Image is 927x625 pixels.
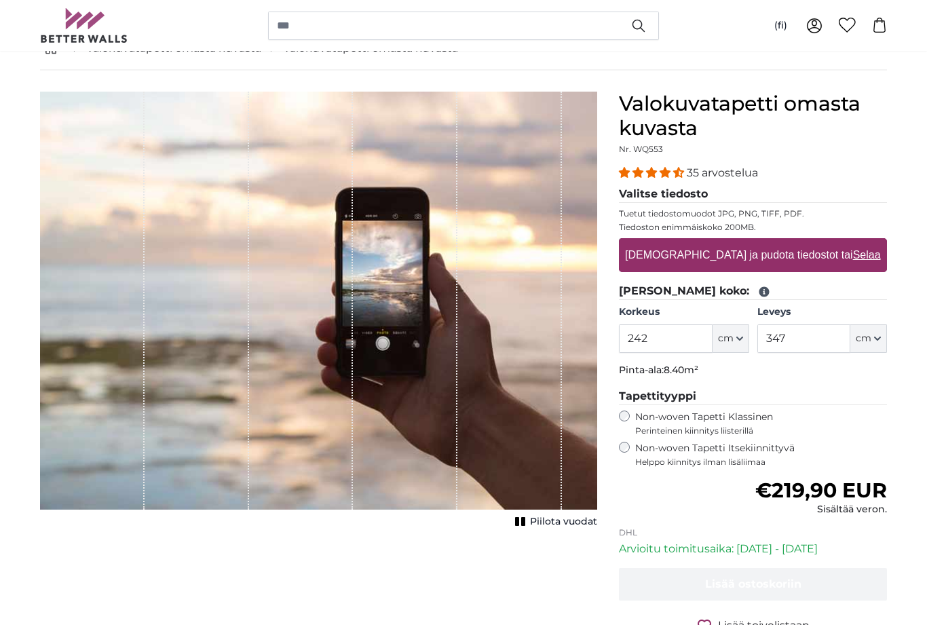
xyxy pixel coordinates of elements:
span: Helppo kiinnitys ilman lisäliimaa [635,457,887,468]
button: (fi) [763,14,798,38]
p: Arvioitu toimitusaika: [DATE] - [DATE] [619,542,887,558]
button: Piilota vuodat [511,513,597,532]
span: 35 arvostelua [687,167,758,180]
span: Nr. WQ553 [619,145,663,155]
p: Pinta-ala: [619,364,887,378]
button: cm [713,325,749,354]
span: Perinteinen kiinnitys liisterillä [635,426,887,437]
span: €219,90 EUR [755,478,887,504]
legend: Tapettityyppi [619,389,887,406]
label: Leveys [757,306,887,320]
span: Piilota vuodat [530,516,597,529]
p: DHL [619,528,887,539]
p: Tuetut tiedostomuodot JPG, PNG, TIFF, PDF. [619,209,887,220]
span: 8.40m² [664,364,698,377]
label: Non-woven Tapetti Klassinen [635,411,887,437]
span: 4.34 stars [619,167,687,180]
button: cm [850,325,887,354]
p: Tiedoston enimmäiskoko 200MB. [619,223,887,233]
span: cm [856,333,871,346]
span: Lisää ostoskoriin [705,578,801,591]
div: Sisältää veron. [755,504,887,517]
div: 1 of 1 [40,92,597,532]
h1: Valokuvatapetti omasta kuvasta [619,92,887,141]
legend: Valitse tiedosto [619,187,887,204]
legend: [PERSON_NAME] koko: [619,284,887,301]
span: cm [718,333,734,346]
u: Selaa [853,250,881,261]
label: [DEMOGRAPHIC_DATA] ja pudota tiedostot tai [620,242,886,269]
label: Non-woven Tapetti Itsekiinnittyvä [635,442,887,468]
label: Korkeus [619,306,749,320]
img: Betterwalls [40,8,128,43]
button: Lisää ostoskoriin [619,569,887,601]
